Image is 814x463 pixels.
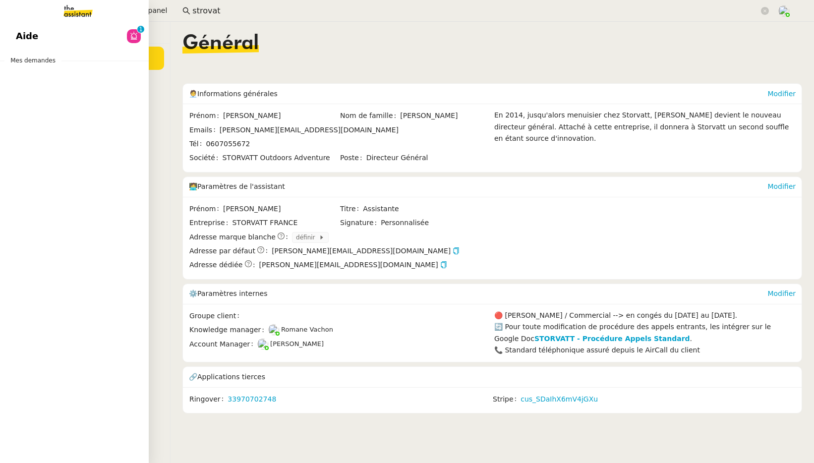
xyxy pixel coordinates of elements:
[534,335,690,343] a: STORVATT - Procédure Appels Standard
[139,26,143,35] p: 1
[778,5,789,16] img: users%2FNTfmycKsCFdqp6LX6USf2FmuPJo2%2Favatar%2Fprofile-pic%20(1).png
[270,340,324,347] span: [PERSON_NAME]
[340,152,366,164] span: Poste
[340,110,400,121] span: Nom de famille
[493,394,521,405] span: Stripe
[381,217,429,229] span: Personnalisée
[189,310,243,322] span: Groupe client
[197,90,278,98] span: Informations générales
[189,245,255,257] span: Adresse par défaut
[272,245,460,257] span: [PERSON_NAME][EMAIL_ADDRESS][DOMAIN_NAME]
[189,259,242,271] span: Adresse dédiée
[257,339,268,349] img: users%2FNTfmycKsCFdqp6LX6USf2FmuPJo2%2Favatar%2Fprofile-pic%20(1).png
[4,56,61,65] span: Mes demandes
[189,203,223,215] span: Prénom
[189,124,220,136] span: Emails
[206,140,250,148] span: 0607055672
[400,110,490,121] span: [PERSON_NAME]
[189,84,767,104] div: 🧑‍💼
[340,217,381,229] span: Signature
[340,203,363,215] span: Titre
[222,152,339,164] span: STORVATT Outdoors Adventure
[296,232,319,242] span: définir
[521,394,598,405] a: cus_SDaIhX6mV4jGXu
[494,321,796,345] div: 🔄 Pour toute modification de procédure des appels entrants, les intégrer sur le Google Doc .
[366,152,490,164] span: Directeur Général
[228,394,276,405] a: 33970702748
[189,367,796,387] div: 🔗
[189,152,222,164] span: Société
[197,373,265,381] span: Applications tierces
[189,217,232,229] span: Entreprise
[189,339,257,350] span: Account Manager
[494,345,796,356] div: 📞 Standard téléphonique assuré depuis le AirCall du client
[281,326,333,333] span: Romane Vachon
[259,259,447,271] span: [PERSON_NAME][EMAIL_ADDRESS][DOMAIN_NAME]
[192,4,759,18] input: Rechercher
[189,177,767,197] div: 🧑‍💻
[182,34,259,54] span: Général
[767,90,796,98] a: Modifier
[197,182,285,190] span: Paramètres de l'assistant
[268,324,279,335] img: users%2FyQfMwtYgTqhRP2YHWHmG2s2LYaD3%2Favatar%2Fprofile-pic.png
[767,182,796,190] a: Modifier
[223,203,339,215] span: [PERSON_NAME]
[494,310,796,321] div: 🔴 [PERSON_NAME] / Commercial --> en congés du [DATE] au [DATE].
[189,231,276,243] span: Adresse marque blanche
[189,284,767,304] div: ⚙️
[767,289,796,297] a: Modifier
[363,203,490,215] span: Assistante
[189,110,223,121] span: Prénom
[223,110,339,121] span: [PERSON_NAME]
[137,26,144,33] nz-badge-sup: 1
[189,138,206,150] span: Tél
[189,324,268,336] span: Knowledge manager
[220,126,399,134] span: [PERSON_NAME][EMAIL_ADDRESS][DOMAIN_NAME]
[494,110,796,166] div: En 2014, jusqu'alors menuisier chez Storvatt, [PERSON_NAME] devient le nouveau directeur général....
[189,394,228,405] span: Ringover
[197,289,267,297] span: Paramètres internes
[16,29,38,44] span: Aide
[232,217,339,229] span: STORVATT FRANCE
